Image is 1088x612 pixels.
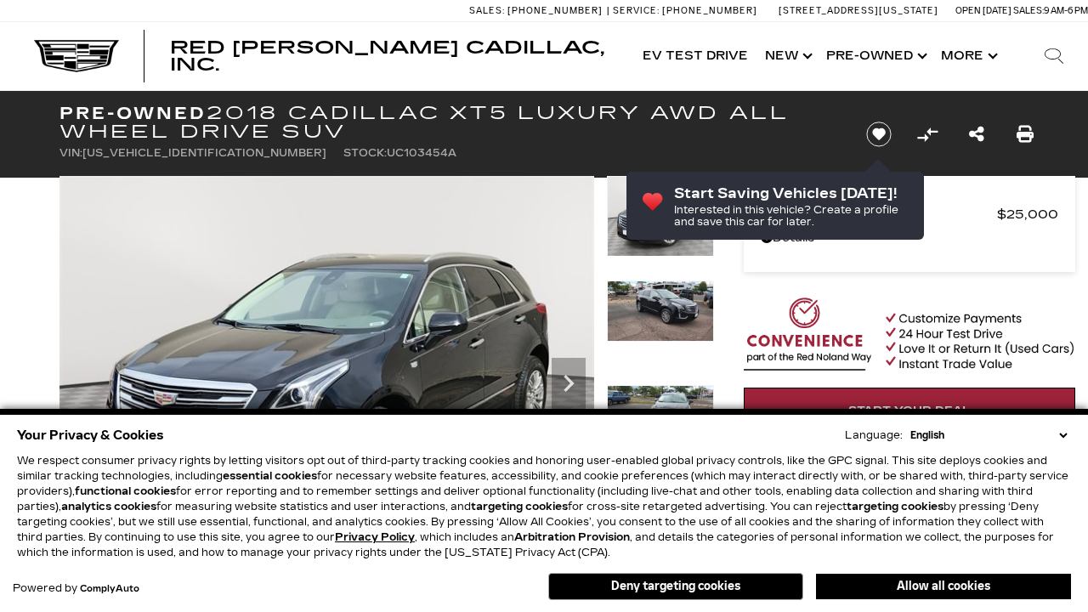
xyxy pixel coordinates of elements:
[818,22,932,90] a: Pre-Owned
[756,22,818,90] a: New
[860,121,898,148] button: Save vehicle
[915,122,940,147] button: Compare vehicle
[607,176,714,257] img: Used 2018 STELLAR BLACK METALLIC Cadillac Luxury AWD image 1
[17,423,164,447] span: Your Privacy & Cookies
[387,147,456,159] span: UC103454A
[845,430,903,440] div: Language:
[514,531,630,543] strong: Arbitration Provision
[761,202,1058,226] a: Red [PERSON_NAME] $25,000
[634,22,756,90] a: EV Test Drive
[82,147,326,159] span: [US_VEHICLE_IDENTIFICATION_NUMBER]
[80,584,139,594] a: ComplyAuto
[761,202,997,226] span: Red [PERSON_NAME]
[969,122,984,146] a: Share this Pre-Owned 2018 Cadillac XT5 Luxury AWD All Wheel Drive SUV
[607,6,762,15] a: Service: [PHONE_NUMBER]
[59,176,594,577] img: Used 2018 STELLAR BLACK METALLIC Cadillac Luxury AWD image 1
[906,428,1071,443] select: Language Select
[955,5,1011,16] span: Open [DATE]
[847,501,943,513] strong: targeting cookies
[932,22,1003,90] button: More
[469,6,607,15] a: Sales: [PHONE_NUMBER]
[1013,5,1044,16] span: Sales:
[469,5,505,16] span: Sales:
[607,385,714,446] img: Used 2018 STELLAR BLACK METALLIC Cadillac Luxury AWD image 3
[761,226,1058,250] a: Details
[1044,5,1088,16] span: 9 AM-6 PM
[1017,122,1034,146] a: Print this Pre-Owned 2018 Cadillac XT5 Luxury AWD All Wheel Drive SUV
[223,470,317,482] strong: essential cookies
[848,404,971,417] span: Start Your Deal
[613,5,660,16] span: Service:
[548,573,803,600] button: Deny targeting cookies
[170,37,604,75] span: Red [PERSON_NAME] Cadillac, Inc.
[75,485,176,497] strong: functional cookies
[816,574,1071,599] button: Allow all cookies
[779,5,938,16] a: [STREET_ADDRESS][US_STATE]
[17,453,1071,560] p: We respect consumer privacy rights by letting visitors opt out of third-party tracking cookies an...
[471,501,568,513] strong: targeting cookies
[13,583,139,594] div: Powered by
[607,280,714,342] img: Used 2018 STELLAR BLACK METALLIC Cadillac Luxury AWD image 2
[59,103,207,123] strong: Pre-Owned
[343,147,387,159] span: Stock:
[997,202,1058,226] span: $25,000
[34,40,119,72] img: Cadillac Dark Logo with Cadillac White Text
[552,358,586,409] div: Next
[59,104,837,141] h1: 2018 Cadillac XT5 Luxury AWD All Wheel Drive SUV
[170,39,617,73] a: Red [PERSON_NAME] Cadillac, Inc.
[59,147,82,159] span: VIN:
[507,5,603,16] span: [PHONE_NUMBER]
[335,531,415,543] a: Privacy Policy
[61,501,156,513] strong: analytics cookies
[744,388,1075,433] a: Start Your Deal
[662,5,757,16] span: [PHONE_NUMBER]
